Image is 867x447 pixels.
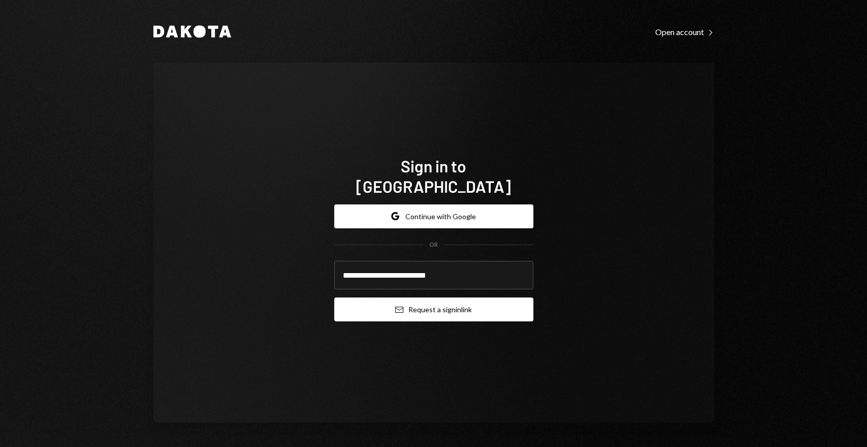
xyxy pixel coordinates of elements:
[334,156,533,196] h1: Sign in to [GEOGRAPHIC_DATA]
[655,26,714,37] a: Open account
[334,204,533,228] button: Continue with Google
[334,297,533,321] button: Request a signinlink
[655,27,714,37] div: Open account
[429,241,438,249] div: OR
